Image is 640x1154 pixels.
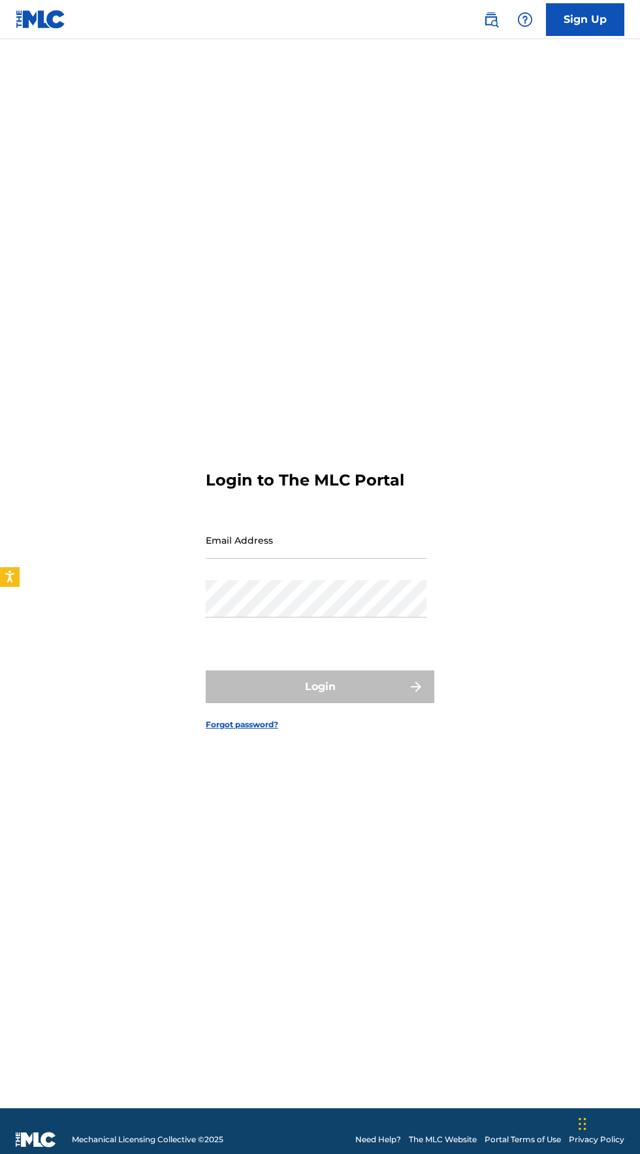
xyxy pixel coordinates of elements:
a: Public Search [478,7,504,33]
a: Need Help? [355,1134,401,1146]
a: Sign Up [546,3,624,36]
a: The MLC Website [409,1134,477,1146]
span: Mechanical Licensing Collective © 2025 [72,1134,223,1146]
a: Privacy Policy [569,1134,624,1146]
iframe: Chat Widget [575,1091,640,1154]
a: Portal Terms of Use [485,1134,561,1146]
img: MLC Logo [16,10,66,29]
a: Forgot password? [206,719,278,731]
div: Help [512,7,538,33]
img: search [483,12,499,27]
img: help [517,12,533,27]
div: Drag [579,1104,586,1144]
h3: Login to The MLC Portal [206,470,404,490]
img: logo [16,1132,56,1147]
